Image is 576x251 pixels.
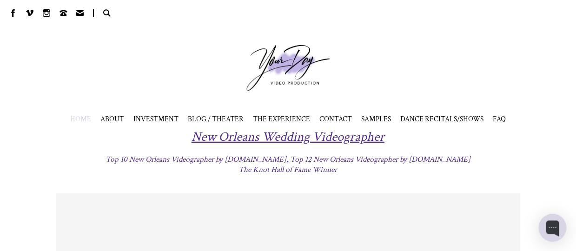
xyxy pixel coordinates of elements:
span: Top 10 New Orleans Videographer by [DOMAIN_NAME], Top 12 New Orleans Videographer by [DOMAIN_NAME] [106,154,470,165]
a: FAQ [493,114,506,124]
a: HOME [70,114,91,124]
span: SAMPLES [361,114,391,124]
a: Your Day Production Logo [232,31,344,105]
a: INVESTMENT [133,114,179,124]
span: New Orleans Wedding Videographer [192,128,384,145]
a: CONTACT [319,114,352,124]
a: ABOUT [100,114,124,124]
span: The Knot Hall of Fame Winner [239,165,338,175]
a: BLOG / THEATER [188,114,244,124]
a: THE EXPERIENCE [253,114,310,124]
span: DANCE RECITALS/SHOWS [400,114,483,124]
